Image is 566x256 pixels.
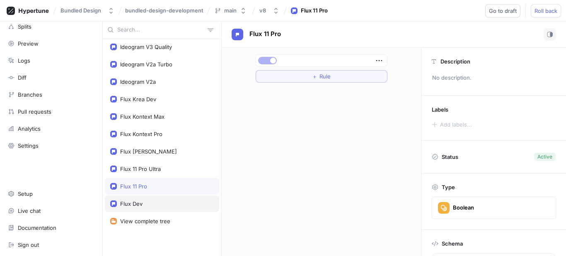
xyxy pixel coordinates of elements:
[57,4,118,17] button: Bundled Design
[18,125,41,132] div: Analytics
[125,7,203,13] span: bundled-design-development
[442,184,455,190] p: Type
[440,58,470,65] p: Description
[211,4,250,17] button: main
[120,113,164,120] div: Flux Kontext Max
[18,142,39,149] div: Settings
[312,74,317,79] span: ＋
[18,74,27,81] div: Diff
[117,26,204,34] input: Search...
[259,7,266,14] div: v8
[535,8,557,13] span: Roll back
[429,119,474,130] button: Add labels...
[453,204,474,211] div: Boolean
[256,70,387,83] button: ＋Rule
[120,44,172,50] div: Ideogram V3 Quality
[249,29,281,39] p: Flux 11 Pro
[120,131,162,137] div: Flux Kontext Pro
[224,7,237,14] div: main
[18,241,39,248] div: Sign out
[120,200,143,207] div: Flux Dev
[442,240,463,247] p: Schema
[319,74,331,79] span: Rule
[120,148,177,155] div: Flux [PERSON_NAME]
[120,183,147,190] div: Flux 11 Pro
[18,91,42,98] div: Branches
[18,224,56,231] div: Documentation
[18,40,39,47] div: Preview
[120,96,156,102] div: Flux Krea Dev
[18,57,30,64] div: Logs
[256,4,283,17] button: v8
[432,197,556,219] button: Boolean
[301,7,328,15] div: Flux 11 Pro
[4,221,98,235] a: Documentation
[432,106,448,113] p: Labels
[18,23,31,30] div: Splits
[18,207,41,214] div: Live chat
[60,7,101,14] div: Bundled Design
[489,8,517,13] span: Go to draft
[485,4,520,17] button: Go to draft
[120,218,170,224] div: View complete tree
[18,108,51,115] div: Pull requests
[120,78,156,85] div: Ideogram V2a
[442,151,458,163] p: Status
[531,4,561,17] button: Roll back
[428,71,559,85] p: No description.
[120,166,161,172] div: Flux 11 Pro Ultra
[120,61,172,68] div: Ideogram V2a Turbo
[18,190,33,197] div: Setup
[537,153,552,161] div: Active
